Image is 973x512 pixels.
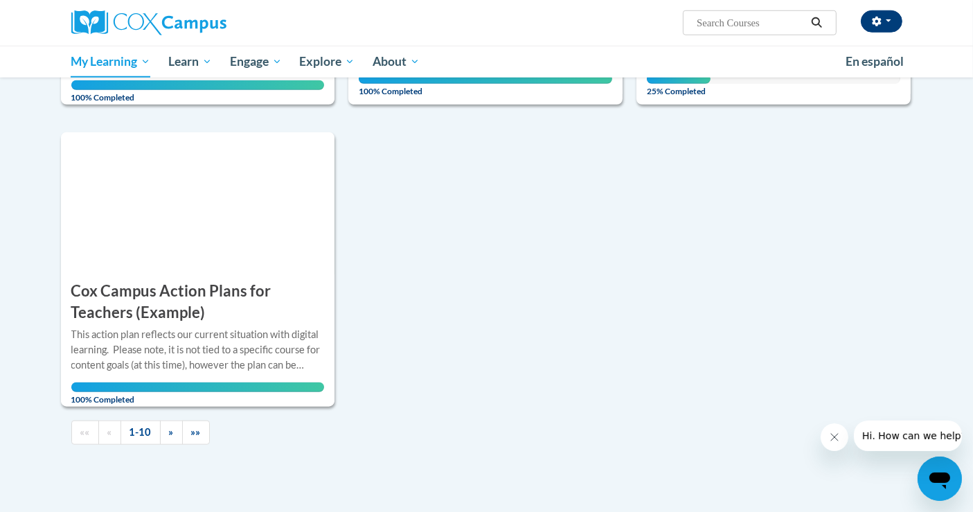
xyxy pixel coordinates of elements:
[191,426,201,438] span: »»
[61,132,335,407] a: Cox Campus Action Plans for Teachers (Example)This action plan reflects our current situation wit...
[160,421,183,445] a: Next
[299,53,355,70] span: Explore
[821,423,848,451] iframe: Close message
[918,457,962,501] iframe: Button to launch messaging window
[98,421,121,445] a: Previous
[359,74,612,96] span: 100% Completed
[51,46,923,78] div: Main menu
[230,53,282,70] span: Engage
[364,46,429,78] a: About
[806,15,827,31] button: Search
[695,15,806,31] input: Search Courses
[71,10,226,35] img: Cox Campus
[71,382,325,405] span: 100% Completed
[62,46,160,78] a: My Learning
[290,46,364,78] a: Explore
[71,80,325,90] div: Your progress
[71,421,99,445] a: Begining
[846,54,904,69] span: En español
[221,46,291,78] a: Engage
[169,426,174,438] span: »
[107,426,112,438] span: «
[71,382,325,392] div: Your progress
[182,421,210,445] a: End
[159,46,221,78] a: Learn
[359,74,612,84] div: Your progress
[71,10,334,35] a: Cox Campus
[168,53,212,70] span: Learn
[71,53,150,70] span: My Learning
[647,74,710,84] div: Your progress
[80,426,90,438] span: ««
[647,74,710,96] span: 25% Completed
[71,80,325,103] span: 100% Completed
[854,421,962,451] iframe: Message from company
[120,421,161,445] a: 1-10
[8,10,112,21] span: Hi. How can we help?
[373,53,420,70] span: About
[861,10,902,33] button: Account Settings
[837,47,913,76] a: En español
[71,281,325,324] h3: Cox Campus Action Plans for Teachers (Example)
[71,327,325,373] div: This action plan reflects our current situation with digital learning. Please note, it is not tie...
